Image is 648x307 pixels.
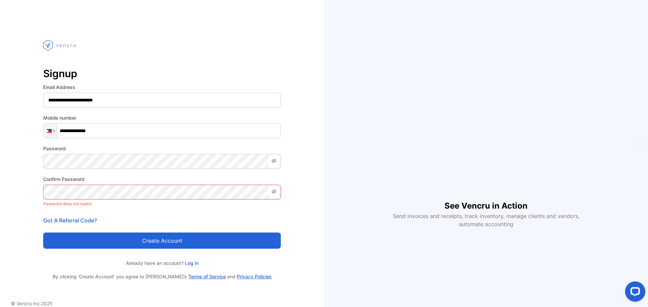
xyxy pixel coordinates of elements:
[43,145,281,152] label: Password
[620,279,648,307] iframe: LiveChat chat widget
[43,259,281,267] p: Already have an account?
[184,260,198,266] a: Log in
[43,84,281,91] label: Email Address
[43,176,281,183] label: Confirm Password
[44,124,56,138] div: Philippines: + 63
[388,79,584,189] iframe: YouTube video player
[444,189,528,212] h1: See Vencru in Action
[237,274,272,279] a: Privacy Policies
[43,273,281,280] p: By clicking ‘Create Account’ you agree to [PERSON_NAME]’s and
[43,27,77,63] img: vencru logo
[43,114,281,121] label: Mobile number
[43,199,281,208] p: Password does not match
[389,212,583,228] p: Send invoices and receipts, track inventory, manage clients and vendors, automate accounting
[43,216,281,224] p: Got A Referral Code?
[43,233,281,249] button: Create account
[43,65,281,82] p: Signup
[188,274,226,279] a: Terms of Service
